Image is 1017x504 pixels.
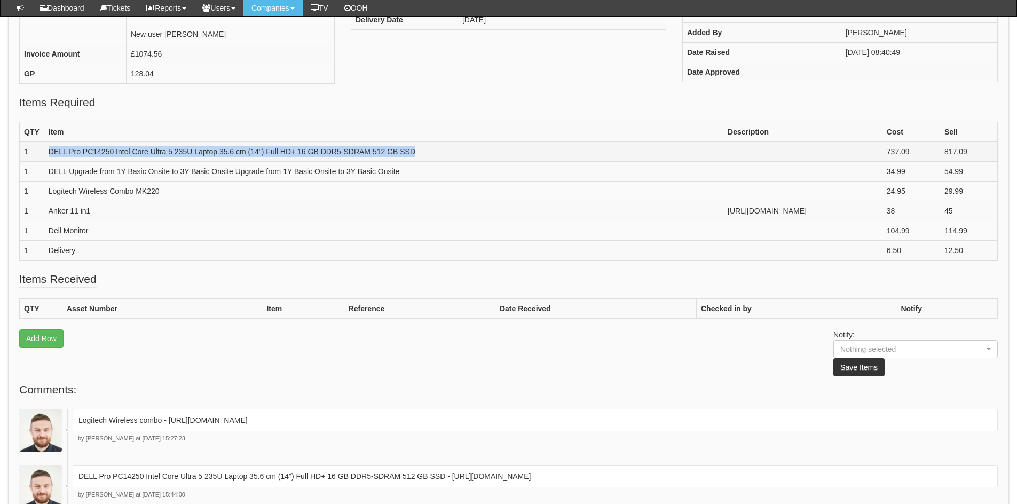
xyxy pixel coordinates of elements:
[940,221,997,241] td: 114.99
[78,415,992,426] p: Logitech Wireless combo - [URL][DOMAIN_NAME]
[78,471,992,482] p: DELL Pro PC14250 Intel Core Ultra 5 235U Laptop 35.6 cm (14") Full HD+ 16 GB DDR5-SDRAM 512 GB SS...
[19,329,64,348] a: Add Row
[896,299,998,319] th: Notify
[20,299,62,319] th: QTY
[841,23,997,43] td: [PERSON_NAME]
[44,162,723,182] td: DELL Upgrade from 1Y Basic Onsite to 3Y Basic Onsite Upgrade from 1Y Basic Onsite to 3Y Basic Onsite
[940,122,997,142] th: Sell
[833,358,885,376] button: Save Items
[20,162,44,182] td: 1
[20,241,44,261] td: 1
[127,3,335,44] td: Linked to ticket 416495 New user [PERSON_NAME]
[841,43,997,62] td: [DATE] 08:40:49
[20,221,44,241] td: 1
[19,409,62,452] img: Brad Guiness
[73,491,998,499] p: by [PERSON_NAME] at [DATE] 15:44:00
[20,64,127,84] th: GP
[940,182,997,201] td: 29.99
[344,299,495,319] th: Reference
[682,23,841,43] th: Added By
[19,271,97,288] legend: Items Received
[940,142,997,162] td: 817.09
[696,299,896,319] th: Checked in by
[882,221,940,241] td: 104.99
[44,122,723,142] th: Item
[882,201,940,221] td: 38
[833,329,998,376] p: Notify:
[19,94,95,111] legend: Items Required
[882,162,940,182] td: 34.99
[840,344,971,355] div: Nothing selected
[940,201,997,221] td: 45
[940,241,997,261] td: 12.50
[723,122,882,142] th: Description
[882,142,940,162] td: 737.09
[882,122,940,142] th: Cost
[682,43,841,62] th: Date Raised
[723,201,882,221] td: [URL][DOMAIN_NAME]
[882,241,940,261] td: 6.50
[940,162,997,182] td: 54.99
[458,10,666,29] td: [DATE]
[20,44,127,64] th: Invoice Amount
[262,299,344,319] th: Item
[682,62,841,82] th: Date Approved
[44,221,723,241] td: Dell Monitor
[351,10,458,29] th: Delivery Date
[20,201,44,221] td: 1
[127,44,335,64] td: £1074.56
[20,142,44,162] td: 1
[20,182,44,201] td: 1
[833,340,998,358] button: Nothing selected
[19,382,76,398] legend: Comments:
[44,142,723,162] td: DELL Pro PC14250 Intel Core Ultra 5 235U Laptop 35.6 cm (14") Full HD+ 16 GB DDR5-SDRAM 512 GB SSD
[495,299,696,319] th: Date Received
[882,182,940,201] td: 24.95
[127,64,335,84] td: 128.04
[44,201,723,221] td: Anker 11 in1
[62,299,262,319] th: Asset Number
[20,122,44,142] th: QTY
[73,435,998,443] p: by [PERSON_NAME] at [DATE] 15:27:23
[44,182,723,201] td: Logitech Wireless Combo MK220
[20,3,127,44] th: Special Instructions
[44,241,723,261] td: Delivery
